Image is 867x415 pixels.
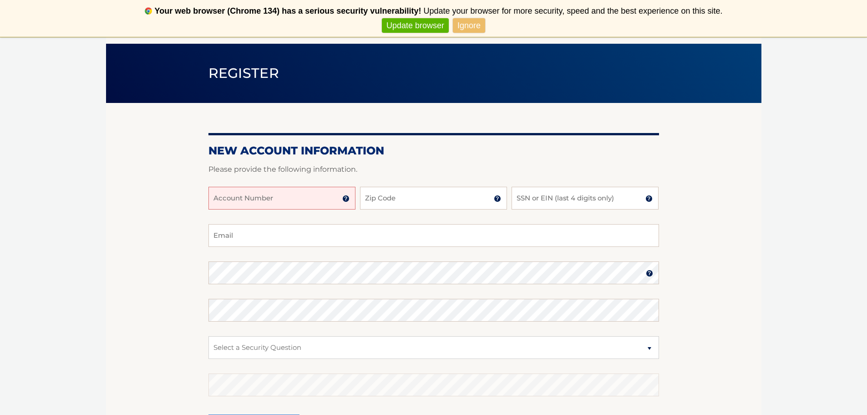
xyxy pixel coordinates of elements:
span: Register [208,65,279,82]
h2: New Account Information [208,144,659,158]
img: tooltip.svg [494,195,501,202]
input: Email [208,224,659,247]
input: SSN or EIN (last 4 digits only) [512,187,659,210]
input: Zip Code [360,187,507,210]
p: Please provide the following information. [208,163,659,176]
span: Update your browser for more security, speed and the best experience on this site. [423,6,722,15]
input: Account Number [208,187,355,210]
b: Your web browser (Chrome 134) has a serious security vulnerability! [155,6,421,15]
a: Ignore [453,18,485,33]
img: tooltip.svg [646,270,653,277]
a: Update browser [382,18,449,33]
img: tooltip.svg [645,195,653,202]
img: tooltip.svg [342,195,350,202]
